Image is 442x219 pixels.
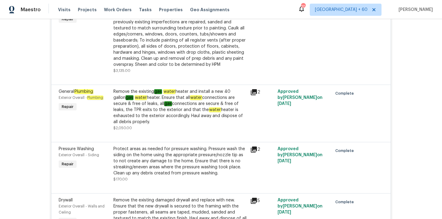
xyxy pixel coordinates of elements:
span: Repair [59,16,76,22]
div: 701 [301,4,305,10]
div: 5 [250,197,274,204]
em: water [190,95,202,100]
div: Protect areas as needed for pressure washing. Pressure wash the siding on the home using the appr... [113,146,247,176]
span: Repair [59,104,76,110]
span: $170.00 [113,177,128,181]
span: [DATE] [278,159,291,163]
span: [PERSON_NAME] [396,7,433,13]
span: Work Orders [104,7,132,13]
span: [GEOGRAPHIC_DATA] + 60 [315,7,368,13]
em: gas [164,101,172,106]
span: Maestro [21,7,41,13]
em: water [209,107,221,112]
span: $3,135.00 [113,69,130,72]
span: General [59,89,93,94]
em: gas [154,89,162,94]
span: Properties [159,7,183,13]
em: Plumbing [74,89,93,94]
span: [DATE] [278,210,291,214]
em: water [163,89,175,94]
span: Approved by [PERSON_NAME] on [278,89,323,106]
em: Plumbing [87,96,103,100]
span: Pressure Washing [59,147,94,151]
div: Full Interior paint - (walls, ceilings, trim, and doors) - PAINT PROVIDED BY OPENDOOR. All nails,... [113,1,247,68]
span: Visits [58,7,71,13]
span: Geo Assignments [190,7,230,13]
div: 2 [250,146,274,153]
em: water [135,95,147,100]
span: Complete [335,148,356,154]
span: Repair [59,161,76,167]
span: Exterior Overall - Siding [59,153,99,157]
span: Drywall [59,198,73,202]
div: Remove the existing heater and install a new 40 gallon heater. Ensure that all connections are se... [113,89,247,125]
span: Exterior Overall - [59,96,103,99]
span: Approved by [PERSON_NAME] on [278,147,323,163]
div: 2 [250,89,274,96]
span: Complete [335,90,356,96]
span: Complete [335,199,356,205]
span: $2,050.00 [113,126,132,130]
span: Tasks [139,8,152,12]
span: [DATE] [278,102,291,106]
span: Exterior Overall - Walls and Ceiling [59,204,105,214]
span: Approved by [PERSON_NAME] on [278,198,323,214]
span: Projects [78,7,97,13]
em: gas [126,95,133,100]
